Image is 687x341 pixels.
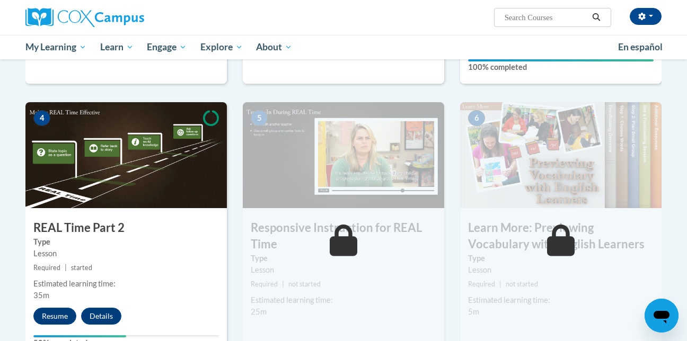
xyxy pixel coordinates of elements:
a: Learn [93,35,140,59]
img: Course Image [243,102,444,208]
span: Required [468,280,495,288]
span: 6 [468,110,485,126]
button: Resume [33,308,76,325]
span: not started [506,280,538,288]
input: Search Courses [504,11,588,24]
span: 25m [251,307,267,316]
label: Type [251,253,436,264]
span: About [256,41,292,53]
h3: Responsive Instruction for REAL Time [243,220,444,253]
span: | [65,264,67,272]
span: | [499,280,501,288]
span: My Learning [25,41,86,53]
label: 100% completed [468,61,654,73]
img: Course Image [460,102,662,208]
a: Explore [193,35,250,59]
img: Cox Campus [25,8,144,27]
span: 35m [33,291,49,300]
div: Estimated learning time: [251,294,436,306]
span: not started [288,280,321,288]
div: Your progress [468,59,654,61]
h3: Learn More: Previewing Vocabulary with English Learners [460,220,662,253]
span: En español [618,41,663,52]
div: Estimated learning time: [33,278,219,290]
span: 5m [468,307,479,316]
span: Engage [147,41,187,53]
a: My Learning [19,35,93,59]
span: 4 [33,110,50,126]
span: | [282,280,284,288]
div: Your progress [33,335,126,337]
button: Details [81,308,121,325]
span: 5 [251,110,268,126]
span: Required [33,264,60,272]
a: About [250,35,300,59]
div: Lesson [251,264,436,276]
div: Main menu [10,35,677,59]
div: Estimated learning time: [468,294,654,306]
span: Learn [100,41,134,53]
iframe: Button to launch messaging window [645,299,679,333]
a: Cox Campus [25,8,227,27]
a: En español [611,36,670,58]
span: Explore [200,41,243,53]
span: Required [251,280,278,288]
label: Type [468,253,654,264]
span: started [71,264,92,272]
a: Engage [140,35,193,59]
label: Type [33,236,219,248]
div: Lesson [33,248,219,259]
h3: REAL Time Part 2 [25,220,227,236]
button: Account Settings [630,8,662,25]
div: Lesson [468,264,654,276]
img: Course Image [25,102,227,208]
button: Search [588,11,604,24]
